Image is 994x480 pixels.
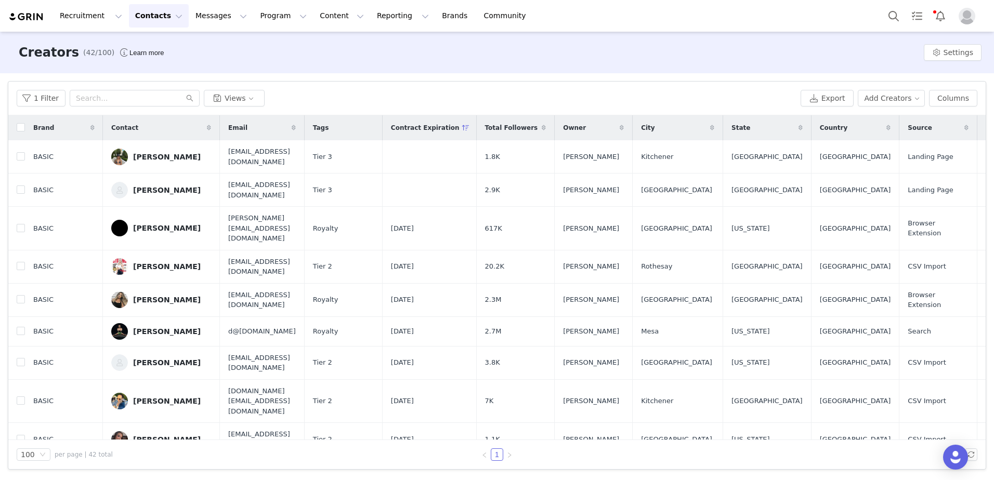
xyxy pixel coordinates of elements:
[929,90,977,106] button: Columns
[478,4,537,28] a: Community
[820,123,848,132] span: Country
[908,326,931,337] span: Search
[641,185,712,195] span: [GEOGRAPHIC_DATA]
[111,431,211,448] a: [PERSON_NAME]
[129,4,189,28] button: Contacts
[111,220,211,236] a: [PERSON_NAME]
[641,295,712,305] span: [GEOGRAPHIC_DATA]
[563,152,619,162] span: [PERSON_NAME]
[313,4,370,28] button: Content
[563,295,619,305] span: [PERSON_NAME]
[731,396,803,406] span: [GEOGRAPHIC_DATA]
[485,185,500,195] span: 2.9K
[189,4,253,28] button: Messages
[111,354,211,371] a: [PERSON_NAME]
[33,152,54,162] span: BASIC
[908,434,946,445] span: CSV Import
[33,434,54,445] span: BASIC
[70,90,200,106] input: Search...
[33,123,54,132] span: Brand
[19,43,79,62] h3: Creators
[33,295,54,305] span: BASIC
[133,397,201,405] div: [PERSON_NAME]
[111,393,128,409] img: 488fcef5-48f3-4dce-8e1d-92045ca4b048.jpg
[228,290,296,310] span: [EMAIL_ADDRESS][DOMAIN_NAME]
[563,223,619,234] span: [PERSON_NAME]
[33,223,54,234] span: BASIC
[731,152,803,162] span: [GEOGRAPHIC_DATA]
[313,261,332,272] span: Tier 2
[641,223,712,234] span: [GEOGRAPHIC_DATA]
[731,123,750,132] span: State
[313,434,332,445] span: Tier 2
[959,8,975,24] img: placeholder-profile.jpg
[924,44,982,61] button: Settings
[908,185,953,195] span: Landing Page
[820,396,891,406] span: [GEOGRAPHIC_DATA]
[820,152,891,162] span: [GEOGRAPHIC_DATA]
[228,326,296,337] span: d@[DOMAIN_NAME]
[133,224,201,232] div: [PERSON_NAME]
[313,123,329,132] span: Tags
[563,357,619,368] span: [PERSON_NAME]
[40,451,46,459] i: icon: down
[485,326,502,337] span: 2.7M
[21,449,35,460] div: 100
[313,357,332,368] span: Tier 2
[228,146,296,167] span: [EMAIL_ADDRESS][DOMAIN_NAME]
[563,326,619,337] span: [PERSON_NAME]
[313,185,332,195] span: Tier 3
[820,326,891,337] span: [GEOGRAPHIC_DATA]
[436,4,477,28] a: Brands
[820,295,891,305] span: [GEOGRAPHIC_DATA]
[33,396,54,406] span: BASIC
[820,434,891,445] span: [GEOGRAPHIC_DATA]
[228,386,296,417] span: [DOMAIN_NAME][EMAIL_ADDRESS][DOMAIN_NAME]
[929,4,952,28] button: Notifications
[133,153,201,161] div: [PERSON_NAME]
[908,152,953,162] span: Landing Page
[391,223,414,234] span: [DATE]
[485,434,500,445] span: 1.1K
[391,295,414,305] span: [DATE]
[641,357,712,368] span: [GEOGRAPHIC_DATA]
[485,261,504,272] span: 20.2K
[563,434,619,445] span: [PERSON_NAME]
[952,8,986,24] button: Profile
[313,326,338,337] span: Royalty
[641,396,673,406] span: Kitchener
[858,90,925,106] button: Add Creators
[563,185,619,195] span: [PERSON_NAME]
[801,90,854,106] button: Export
[111,258,211,275] a: [PERSON_NAME]
[485,123,538,132] span: Total Followers
[908,290,969,310] span: Browser Extension
[228,180,296,200] span: [EMAIL_ADDRESS][DOMAIN_NAME]
[133,358,201,367] div: [PERSON_NAME]
[111,123,138,132] span: Contact
[8,12,45,22] a: grin logo
[133,327,201,336] div: [PERSON_NAME]
[485,396,494,406] span: 7K
[111,323,128,340] img: c8720f37-b28f-41c4-a3e9-5143c1da73b1--s.jpg
[228,213,296,244] span: [PERSON_NAME][EMAIL_ADDRESS][DOMAIN_NAME]
[641,123,655,132] span: City
[820,223,891,234] span: [GEOGRAPHIC_DATA]
[17,90,66,106] button: 1 Filter
[820,357,891,368] span: [GEOGRAPHIC_DATA]
[391,396,414,406] span: [DATE]
[563,261,619,272] span: [PERSON_NAME]
[111,258,128,275] img: ff9653ef-7f6a-4dd4-81ba-f56c5e367e0d.jpg
[127,48,166,58] div: Tooltip anchor
[485,152,500,162] span: 1.8K
[563,123,586,132] span: Owner
[731,261,803,272] span: [GEOGRAPHIC_DATA]
[133,296,201,304] div: [PERSON_NAME]
[908,357,946,368] span: CSV Import
[133,262,201,271] div: [PERSON_NAME]
[111,149,128,165] img: 49cb03a6-77b0-4ec5-9a7d-72a9c5f05f2d.jpg
[563,396,619,406] span: [PERSON_NAME]
[228,429,296,449] span: [EMAIL_ADDRESS][DOMAIN_NAME]
[906,4,928,28] a: Tasks
[503,448,516,461] li: Next Page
